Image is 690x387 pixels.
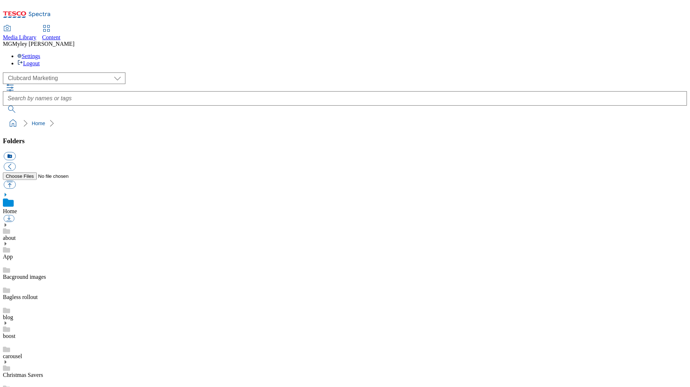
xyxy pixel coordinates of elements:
a: blog [3,314,13,320]
a: Home [32,120,45,126]
a: about [3,235,16,241]
a: Christmas Savers [3,372,43,378]
nav: breadcrumb [3,116,687,130]
span: Content [42,34,61,40]
a: Media Library [3,26,36,41]
h3: Folders [3,137,687,145]
a: home [7,118,19,129]
a: Bacground images [3,274,46,280]
a: boost [3,333,16,339]
a: App [3,254,13,260]
a: Settings [17,53,40,59]
a: Bagless rollout [3,294,37,300]
a: carousel [3,353,22,359]
a: Home [3,208,17,214]
span: MG [3,41,12,47]
span: Myley [PERSON_NAME] [12,41,75,47]
input: Search by names or tags [3,91,687,106]
a: Content [42,26,61,41]
a: Logout [17,60,40,66]
span: Media Library [3,34,36,40]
